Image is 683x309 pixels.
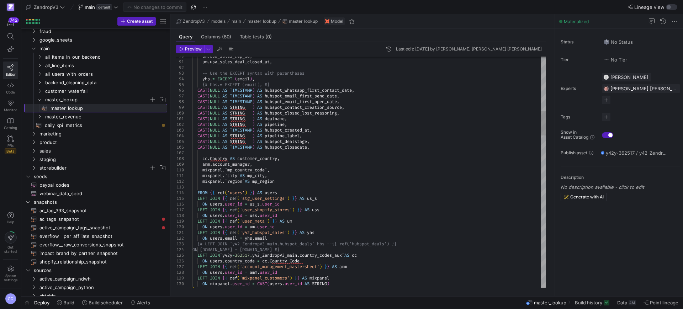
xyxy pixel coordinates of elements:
a: active_campaign_tags_snapshot​​​​​​​ [24,223,167,232]
span: Table tests [240,34,272,39]
span: NULL [210,105,220,110]
div: 100 [176,110,184,116]
span: Tier [561,57,596,62]
div: 92 [176,65,184,70]
span: AS [257,139,262,144]
span: NULL [210,133,220,139]
div: 97 [176,93,184,99]
span: NULL [210,116,220,122]
span: master_lookup [248,19,276,24]
span: AS [222,122,227,127]
a: everflow__raw_conversions_snapshot​​​​​​​ [24,240,167,249]
div: Press SPACE to select this row. [24,155,167,164]
div: 4M [629,300,636,305]
div: Press SPACE to select this row. [24,172,167,181]
span: backend_cleaning_data [45,79,166,87]
span: CAST [197,133,207,139]
span: main [232,19,241,24]
div: Press SPACE to select this row. [24,129,167,138]
a: shopify_relationship_snapshot​​​​​​​ [24,257,167,266]
span: hubspot_whatsapp_first_contact_date [265,87,352,93]
span: No Tier [604,57,627,63]
span: CAST [197,127,207,133]
span: master_revenue [45,113,166,121]
span: , [337,110,339,116]
img: undefined [325,19,329,23]
span: CAST [197,144,207,150]
div: 91 [176,59,184,65]
span: account_manager [212,161,250,167]
span: CAST [197,139,207,144]
span: ( [207,116,210,122]
span: CAST [197,116,207,122]
div: Press SPACE to select this row. [24,61,167,70]
span: yhs [202,76,210,82]
span: city [227,173,237,179]
span: marketing [39,130,166,138]
span: , [307,144,309,150]
button: Create asset [117,17,156,26]
div: Press SPACE to select this row. [24,53,167,61]
span: all_items_in_our_backend [45,53,166,61]
span: pipeline [265,122,285,127]
span: active_campaign_tags_snapshot​​​​​​​ [39,224,159,232]
span: PRs [7,143,14,148]
span: CAST [197,105,207,110]
span: google_sheets [39,36,166,44]
span: AS [257,93,262,99]
span: No Status [604,39,633,45]
span: (0) [265,34,272,39]
div: Press SPACE to select this row. [24,70,167,78]
div: Press SPACE to select this row. [24,36,167,44]
span: . [222,167,225,173]
span: Materialized [564,19,589,24]
span: Data [617,300,627,305]
button: No statusNo Status [602,37,635,47]
button: Alerts [127,297,153,309]
div: Press SPACE to select this row. [24,121,167,129]
span: Build scheduler [89,300,123,305]
img: No tier [604,57,609,63]
span: models [211,19,226,24]
span: AS [222,139,227,144]
span: NULL [210,127,220,133]
span: . [210,161,212,167]
span: NULL [210,110,220,116]
span: AS [222,133,227,139]
span: AS [257,110,262,116]
span: AS [222,110,227,116]
span: AS [222,99,227,105]
span: TIMESTAMP [230,93,252,99]
span: daily_kpi_metrics​​​​​​​​​​ [45,121,159,129]
span: AS [257,144,262,150]
span: ( [207,110,210,116]
button: Data4M [614,297,639,309]
div: Last edit: [DATE] by [PERSON_NAME] [PERSON_NAME] [PERSON_NAME] [396,47,542,52]
a: Editor [3,62,18,79]
span: Tags [561,114,596,119]
span: AS [257,105,262,110]
span: . [207,156,210,161]
span: sources [34,266,166,275]
a: Catalog [3,115,18,133]
span: ) [252,105,255,110]
span: Get started [4,245,17,254]
div: Press SPACE to select this row. [24,27,167,36]
span: active_campaign_ndwh [39,275,166,283]
span: , [285,116,287,122]
span: AS [257,99,262,105]
span: CAST [197,93,207,99]
span: NULL [210,99,220,105]
span: mp_country_code [227,167,265,173]
span: default [96,4,112,10]
span: sales [39,147,166,155]
span: STRING [230,105,245,110]
button: ZendropV3 [175,17,207,26]
a: PRsBeta [3,133,18,157]
span: AS [222,105,227,110]
button: ZendropV3 [24,2,67,12]
span: AS [257,133,262,139]
span: usa_sales_deal_closed_at [210,59,270,65]
span: , [270,59,272,65]
span: active_campaign_python [39,283,166,292]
